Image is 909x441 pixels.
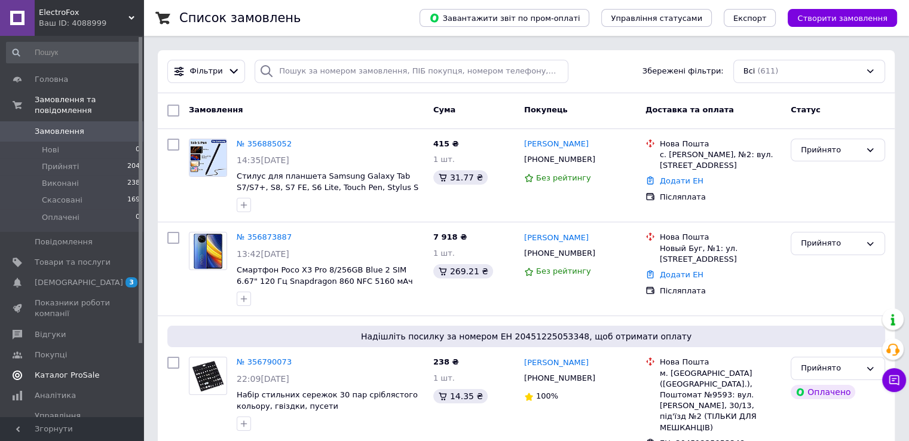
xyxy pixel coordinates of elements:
[601,9,712,27] button: Управління статусами
[189,139,227,177] a: Фото товару
[660,232,781,243] div: Нова Пошта
[42,178,79,189] span: Виконані
[35,257,111,268] span: Товари та послуги
[522,152,598,167] div: [PHONE_NUMBER]
[237,232,292,241] a: № 356873887
[536,173,591,182] span: Без рейтингу
[127,195,140,206] span: 169
[136,212,140,223] span: 0
[189,358,227,394] img: Фото товару
[179,11,301,25] h1: Список замовлень
[433,155,455,164] span: 1 шт.
[524,232,589,244] a: [PERSON_NAME]
[237,390,418,411] a: Набір стильних сережок 30 пар сріблястого кольору, гвіздки, пусети
[237,374,289,384] span: 22:09[DATE]
[39,7,128,18] span: ElectroFox
[35,329,66,340] span: Відгуки
[237,265,413,286] a: Смартфон Poco X3 Pro 8/256GB Blue 2 SIM 6.67" 120 Гц Snapdragon 860 NFC 5160 мАч
[255,60,568,83] input: Пошук за номером замовлення, ПІБ покупця, номером телефону, Email, номером накладної
[429,13,580,23] span: Завантажити звіт по пром-оплаті
[237,357,292,366] a: № 356790073
[660,149,781,171] div: с. [PERSON_NAME], №2: вул. [STREET_ADDRESS]
[660,176,703,185] a: Додати ЕН
[420,9,589,27] button: Завантажити звіт по пром-оплаті
[172,330,880,342] span: Надішліть посилку за номером ЕН 20451225053348, щоб отримати оплату
[35,126,84,137] span: Замовлення
[524,105,568,114] span: Покупець
[791,105,821,114] span: Статус
[642,66,724,77] span: Збережені фільтри:
[524,139,589,150] a: [PERSON_NAME]
[42,145,59,155] span: Нові
[35,74,68,85] span: Головна
[660,357,781,367] div: Нова Пошта
[35,237,93,247] span: Повідомлення
[42,212,79,223] span: Оплачені
[189,105,243,114] span: Замовлення
[35,370,99,381] span: Каталог ProSale
[433,170,488,185] div: 31.77 ₴
[797,14,887,23] span: Створити замовлення
[645,105,734,114] span: Доставка та оплата
[126,277,137,287] span: 3
[536,267,591,275] span: Без рейтингу
[791,385,855,399] div: Оплачено
[189,139,227,176] img: Фото товару
[35,277,123,288] span: [DEMOGRAPHIC_DATA]
[433,264,493,278] div: 269.21 ₴
[757,66,778,75] span: (611)
[127,178,140,189] span: 238
[660,192,781,203] div: Післяплата
[127,161,140,172] span: 204
[522,246,598,261] div: [PHONE_NUMBER]
[801,362,861,375] div: Прийнято
[524,357,589,369] a: [PERSON_NAME]
[433,373,455,382] span: 1 шт.
[35,94,143,116] span: Замовлення та повідомлення
[801,237,861,250] div: Прийнято
[433,105,455,114] span: Cума
[35,350,67,360] span: Покупці
[433,357,459,366] span: 238 ₴
[660,139,781,149] div: Нова Пошта
[189,232,227,270] a: Фото товару
[39,18,143,29] div: Ваш ID: 4088999
[433,232,467,241] span: 7 918 ₴
[733,14,767,23] span: Експорт
[536,391,558,400] span: 100%
[522,370,598,386] div: [PHONE_NUMBER]
[237,139,292,148] a: № 356885052
[660,286,781,296] div: Післяплата
[237,171,418,203] a: Стилус для планшета Samsung Galaxy Tab S7/S7+, S8, S7 FE, S6 Lite, Touch Pen, Stylus S Pen, для м...
[189,234,227,268] img: Фото товару
[882,368,906,392] button: Чат з покупцем
[42,195,82,206] span: Скасовані
[660,243,781,265] div: Новый Буг, №1: ул. [STREET_ADDRESS]
[743,66,755,77] span: Всі
[611,14,702,23] span: Управління статусами
[660,270,703,279] a: Додати ЕН
[35,298,111,319] span: Показники роботи компанії
[776,13,897,22] a: Створити замовлення
[35,411,111,432] span: Управління сайтом
[433,249,455,258] span: 1 шт.
[189,357,227,395] a: Фото товару
[42,161,79,172] span: Прийняті
[433,139,459,148] span: 415 ₴
[190,66,223,77] span: Фільтри
[35,390,76,401] span: Аналітика
[433,389,488,403] div: 14.35 ₴
[237,249,289,259] span: 13:42[DATE]
[237,155,289,165] span: 14:35[DATE]
[136,145,140,155] span: 0
[724,9,776,27] button: Експорт
[6,42,141,63] input: Пошук
[660,368,781,433] div: м. [GEOGRAPHIC_DATA] ([GEOGRAPHIC_DATA].), Поштомат №9593: вул. [PERSON_NAME], 30/13, під'їзд №2 ...
[801,144,861,157] div: Прийнято
[788,9,897,27] button: Створити замовлення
